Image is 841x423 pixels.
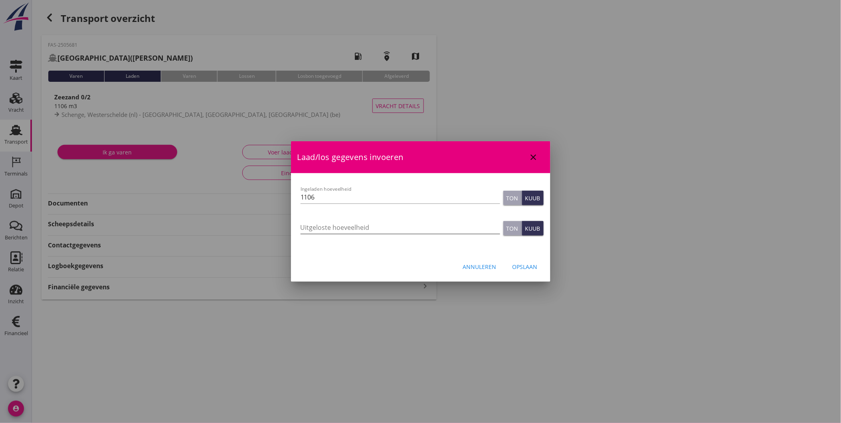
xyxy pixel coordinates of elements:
[507,224,518,233] div: Ton
[513,263,538,271] div: Opslaan
[503,221,522,235] button: Ton
[503,191,522,205] button: Ton
[522,221,544,235] button: Kuub
[525,194,540,202] div: Kuub
[507,194,518,202] div: Ton
[291,141,550,173] div: Laad/los gegevens invoeren
[525,224,540,233] div: Kuub
[301,221,500,234] input: Uitgeloste hoeveelheid
[529,152,538,162] i: close
[506,259,544,274] button: Opslaan
[457,259,503,274] button: Annuleren
[463,263,497,271] div: Annuleren
[522,191,544,205] button: Kuub
[301,191,500,204] input: Ingeladen hoeveelheid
